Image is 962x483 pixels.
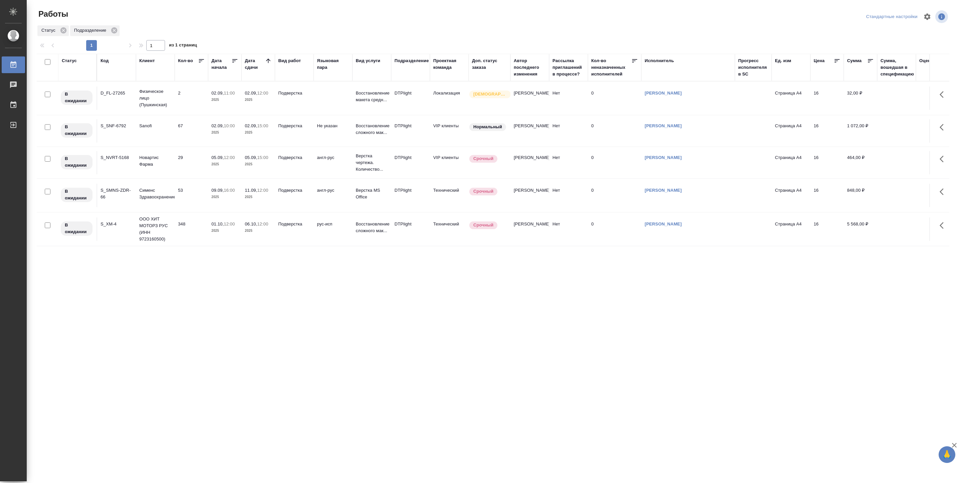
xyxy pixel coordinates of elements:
p: 12:00 [257,188,268,193]
span: Настроить таблицу [919,9,935,25]
td: VIP клиенты [430,119,469,143]
td: 0 [588,151,641,174]
p: В ожидании [65,91,89,104]
td: Локализация [430,87,469,110]
td: 348 [175,217,208,241]
p: 2025 [211,97,238,103]
p: Подверстка [278,187,310,194]
div: Цена [814,57,825,64]
div: Подразделение [394,57,429,64]
div: Исполнитель [645,57,674,64]
p: Срочный [473,188,493,195]
p: Нормальный [473,124,502,130]
p: 01.10, [211,221,224,226]
p: 2025 [245,194,272,200]
p: 2025 [245,129,272,136]
p: 02.09, [245,91,257,96]
div: Кол-во [178,57,193,64]
td: 16 [810,151,844,174]
td: 848,00 ₽ [844,184,877,207]
td: 16 [810,119,844,143]
p: Подверстка [278,90,310,97]
td: 16 [810,184,844,207]
div: Исполнитель назначен, приступать к работе пока рано [60,221,93,236]
a: [PERSON_NAME] [645,123,682,128]
div: Дата начала [211,57,231,71]
td: [PERSON_NAME] [510,119,549,143]
div: Сумма, вошедшая в спецификацию [880,57,914,77]
div: Проектная команда [433,57,465,71]
td: [PERSON_NAME] [510,151,549,174]
span: Посмотреть информацию [935,10,949,23]
p: 05.09, [245,155,257,160]
td: Страница А4 [772,151,810,174]
td: 32,00 ₽ [844,87,877,110]
p: В ожидании [65,188,89,201]
div: Автор последнего изменения [514,57,546,77]
p: Срочный [473,155,493,162]
p: 09.09, [211,188,224,193]
td: [PERSON_NAME] [510,184,549,207]
td: Нет [549,151,588,174]
div: Вид работ [278,57,301,64]
td: 2 [175,87,208,110]
td: VIP клиенты [430,151,469,174]
button: Здесь прячутся важные кнопки [936,151,952,167]
td: [PERSON_NAME] [510,217,549,241]
div: Кол-во неназначенных исполнителей [591,57,631,77]
div: Статус [37,25,69,36]
p: Новартис Фарма [139,154,171,168]
td: 0 [588,217,641,241]
p: 16:00 [224,188,235,193]
td: 0 [588,119,641,143]
td: Технический [430,217,469,241]
p: Верстка MS Office [356,187,388,200]
p: Подверстка [278,123,310,129]
p: 02.09, [211,91,224,96]
td: 0 [588,184,641,207]
td: 0 [588,87,641,110]
p: Верстка чертежа. Количество... [356,153,388,173]
span: 🙏 [941,448,953,462]
div: split button [864,12,919,22]
td: [PERSON_NAME] [510,87,549,110]
p: 12:00 [224,155,235,160]
p: 2025 [245,161,272,168]
div: Доп. статус заказа [472,57,507,71]
div: Клиент [139,57,155,64]
td: англ-рус [314,151,352,174]
p: 10:00 [224,123,235,128]
p: 15:00 [257,123,268,128]
a: [PERSON_NAME] [645,155,682,160]
button: Здесь прячутся важные кнопки [936,87,952,103]
div: Статус [62,57,77,64]
p: 12:00 [257,221,268,226]
td: 5 568,00 ₽ [844,217,877,241]
div: Оценка [919,57,935,64]
p: 11.09, [245,188,257,193]
a: [PERSON_NAME] [645,91,682,96]
td: Страница А4 [772,87,810,110]
div: Рассылка приглашений в процессе? [552,57,585,77]
a: [PERSON_NAME] [645,188,682,193]
p: В ожидании [65,155,89,169]
td: 16 [810,87,844,110]
td: Технический [430,184,469,207]
button: Здесь прячутся важные кнопки [936,184,952,200]
td: DTPlight [391,184,430,207]
button: 🙏 [939,446,955,463]
td: Не указан [314,119,352,143]
p: Сименс Здравоохранение [139,187,171,200]
p: Восстановление сложного мак... [356,123,388,136]
p: 12:00 [257,91,268,96]
a: [PERSON_NAME] [645,221,682,226]
p: 2025 [245,97,272,103]
div: S_SMNS-ZDR-66 [101,187,133,200]
td: Страница А4 [772,184,810,207]
td: Страница А4 [772,119,810,143]
div: Дата сдачи [245,57,265,71]
td: 464,00 ₽ [844,151,877,174]
td: DTPlight [391,119,430,143]
div: S_NVRT-5168 [101,154,133,161]
p: Подразделение [74,27,109,34]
